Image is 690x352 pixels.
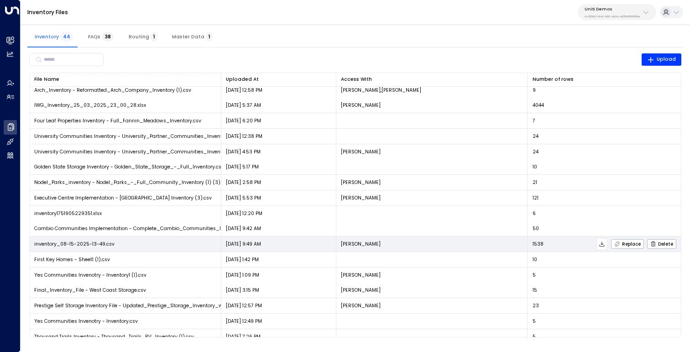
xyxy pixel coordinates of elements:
[34,117,201,124] span: Four Leaf Properties Inventory - Full_Fannin_Meadows_Inventory.csv
[226,148,261,155] p: [DATE] 4:53 PM
[341,287,381,294] p: [PERSON_NAME]
[34,256,110,263] span: First Key Homes - Sheet1 (1).csv
[34,102,146,109] span: IWG_Inventory_25_03_2025_23_00_28.xlsx
[34,272,146,278] span: Yes Communities Invenotry - Inventory1 (1).csv
[226,333,261,340] p: [DATE] 7:26 PM
[533,225,539,232] span: 50
[533,333,536,340] span: 5
[206,32,213,42] span: 1
[34,287,146,294] span: Final_Inventory_File - West Coast Storage.csv
[533,210,536,217] span: 6
[151,32,157,42] span: 1
[533,287,537,294] span: 15
[226,241,261,247] p: [DATE] 9:49 AM
[341,87,421,94] p: [PERSON_NAME], [PERSON_NAME]
[226,318,262,325] p: [DATE] 12:49 PM
[34,163,224,170] span: Golden State Storage Inventory - Golden_State_Storage_-_Full_Inventory.csv
[611,239,644,249] button: Replace
[533,241,544,247] span: 1538
[341,148,381,155] p: [PERSON_NAME]
[533,148,538,155] span: 24
[60,32,73,42] span: 44
[226,302,262,309] p: [DATE] 12:57 PM
[341,75,523,84] div: Access With
[34,75,59,84] div: File Name
[34,133,254,140] span: University Communities Inventory - University_Partner_Communities_Inventory_Final.csv
[533,75,676,84] div: Number of rows
[102,32,114,42] span: 38
[578,4,656,20] button: Uniti Demos4c025b01-9fa0-46ff-ab3a-a620b886896e
[226,256,259,263] p: [DATE] 1:42 PM
[585,6,640,12] p: Uniti Demos
[34,87,191,94] span: Arch_Inventory - Reformatted_Arch_Company_Inventory (1).csv
[341,302,381,309] p: [PERSON_NAME]
[35,34,73,40] span: Inventory
[341,241,381,247] p: [PERSON_NAME]
[34,241,115,247] span: inventory_08-15-2025-13-49.csv
[226,163,259,170] p: [DATE] 5:17 PM
[226,210,262,217] p: [DATE] 12:20 PM
[533,117,535,124] span: 7
[614,241,641,247] span: Replace
[533,133,538,140] span: 24
[226,117,261,124] p: [DATE] 6:20 PM
[226,179,261,186] p: [DATE] 2:58 PM
[226,194,261,201] p: [DATE] 5:53 PM
[226,87,262,94] p: [DATE] 12:58 PM
[647,55,676,63] span: Upload
[172,34,213,40] span: Master Data
[533,194,538,201] span: 121
[533,75,574,84] div: Number of rows
[533,163,537,170] span: 10
[650,241,673,247] span: Delete
[129,34,157,40] span: Routing
[34,194,212,201] span: Executive Centre Implementation - [GEOGRAPHIC_DATA] Inventory (3).csv
[647,239,676,249] button: Delete
[34,148,261,155] span: University Communities Inventory - University_Partner_Communities_Inventory_Final (1).csv
[34,210,102,217] span: inventory1751905229351.xlsx
[34,318,138,325] span: Yes Communities Invenotry - Inventory.csv
[642,53,682,66] button: Upload
[226,225,261,232] p: [DATE] 9:42 AM
[34,179,230,186] span: Nodel_Parks_inventory - Nodel_Parks_-_Full_Community_Inventory (1) (3).csv
[341,194,381,201] p: [PERSON_NAME]
[533,87,536,94] span: 9
[88,34,114,40] span: FAQs
[226,102,261,109] p: [DATE] 5:37 AM
[533,318,536,325] span: 5
[533,179,537,186] span: 21
[34,225,258,232] span: Cambio Communities Implementation - Complete_Cambio_Communities_Inventory (1).csv
[34,75,216,84] div: File Name
[226,133,262,140] p: [DATE] 12:38 PM
[533,302,539,309] span: 23
[34,333,194,340] span: Thousand Trails Inventory - Thousand_Trails_RV_Inventory (1).csv
[226,75,259,84] div: Uploaded At
[341,179,381,186] p: [PERSON_NAME]
[226,272,259,278] p: [DATE] 1:09 PM
[341,102,381,109] p: [PERSON_NAME]
[585,15,640,18] p: 4c025b01-9fa0-46ff-ab3a-a620b886896e
[533,256,537,263] span: 10
[226,75,331,84] div: Uploaded At
[341,272,381,278] p: [PERSON_NAME]
[533,272,536,278] span: 5
[226,287,259,294] p: [DATE] 3:15 PM
[533,102,544,109] span: 4044
[34,302,262,309] span: Prestige Self Storage Inventory File - Updated_Prestige_Storage_Inventory_with_Location.csv
[27,8,68,16] a: Inventory Files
